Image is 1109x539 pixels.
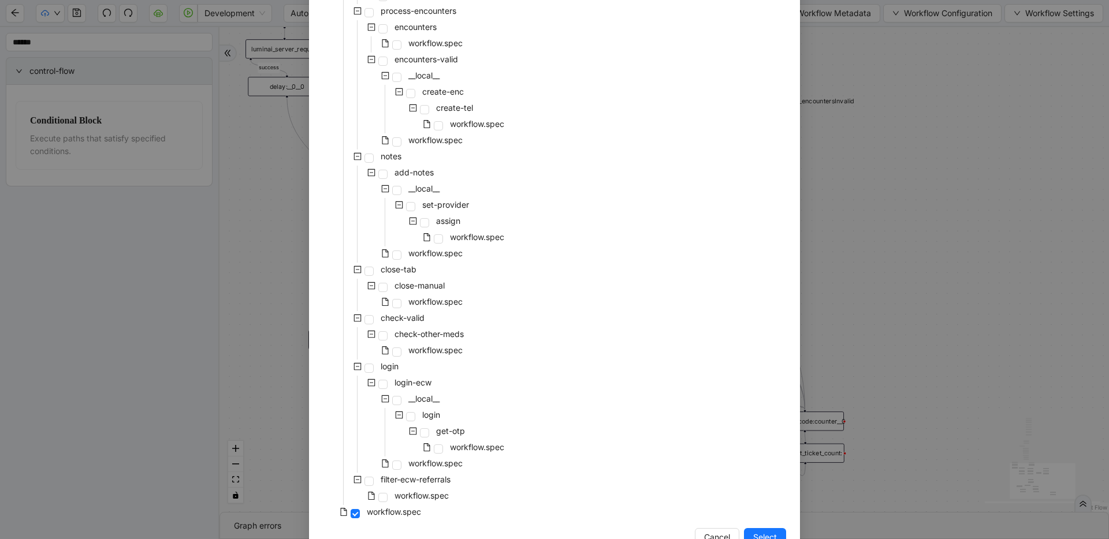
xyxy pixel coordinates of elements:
span: file [381,346,389,354]
span: minus-square [367,330,375,338]
span: minus-square [395,411,403,419]
span: login [378,360,401,373]
span: notes [378,149,404,163]
span: workflow.spec [392,489,451,503]
span: assign [434,214,463,228]
span: close-manual [395,280,445,290]
span: workflow.spec [406,456,465,470]
span: minus-square [381,185,389,193]
span: notes [381,151,401,161]
span: minus-square [409,217,417,225]
span: workflow.spec [448,440,507,454]
span: workflow.spec [406,246,465,260]
span: minus-square [409,427,417,435]
span: close-tab [378,263,419,276]
span: file [423,443,431,451]
span: minus-square [409,104,417,112]
span: workflow.spec [408,38,463,48]
span: workflow.spec [408,297,463,306]
span: create-tel [434,101,475,115]
span: encounters-valid [392,53,460,66]
span: workflow.spec [406,295,465,309]
span: close-manual [392,279,447,293]
span: minus-square [395,88,403,96]
span: file [381,298,389,306]
span: workflow.spec [408,345,463,355]
span: minus-square [353,152,362,160]
span: check-other-meds [395,329,464,339]
span: workflow.spec [364,505,423,519]
span: minus-square [353,314,362,322]
span: minus-square [353,476,362,484]
span: file [367,492,375,500]
span: assign [436,216,460,226]
span: workflow.spec [406,133,465,147]
span: file [340,508,348,516]
span: workflow.spec [450,119,504,129]
span: workflow.spec [450,442,504,452]
span: login-ecw [392,376,434,390]
span: close-tab [381,264,416,274]
span: add-notes [395,167,434,177]
span: file [381,39,389,47]
span: workflow.spec [406,343,465,357]
span: encounters-valid [395,54,458,64]
span: file [423,233,431,241]
span: workflow.spec [367,507,421,516]
span: minus-square [353,362,362,370]
span: __local__ [408,184,440,193]
span: minus-square [367,282,375,290]
span: encounters [395,22,437,32]
span: minus-square [381,72,389,80]
span: __local__ [408,70,440,80]
span: login [420,408,442,422]
span: workflow.spec [408,248,463,258]
span: create-tel [436,103,473,113]
span: minus-square [367,23,375,31]
span: add-notes [392,166,436,179]
span: workflow.spec [395,491,449,500]
span: workflow.spec [448,230,507,244]
span: file [381,459,389,467]
span: __local__ [406,392,442,406]
span: check-other-meds [392,327,466,341]
span: workflow.spec [450,232,504,242]
span: filter-ecw-referrals [378,473,453,486]
span: login [422,410,440,420]
span: set-provider [422,200,469,209]
span: login [381,361,399,371]
span: minus-square [353,265,362,274]
span: workflow.spec [408,135,463,145]
span: login-ecw [395,377,431,387]
span: create-enc [420,85,466,99]
span: workflow.spec [406,36,465,50]
span: create-enc [422,87,464,96]
span: workflow.spec [448,117,507,131]
span: minus-square [395,201,403,209]
span: filter-ecw-referrals [381,474,451,484]
span: check-valid [381,313,425,323]
span: set-provider [420,198,471,212]
span: file [381,249,389,257]
span: minus-square [367,379,375,387]
span: process-encounters [378,4,459,18]
span: minus-square [367,55,375,63]
span: workflow.spec [408,458,463,468]
span: minus-square [367,169,375,177]
span: get-otp [436,426,465,436]
span: get-otp [434,424,467,438]
span: process-encounters [381,6,456,16]
span: file [423,120,431,128]
span: encounters [392,20,439,34]
span: minus-square [381,395,389,403]
span: __local__ [408,394,440,403]
span: minus-square [353,7,362,15]
span: __local__ [406,182,442,196]
span: check-valid [378,311,427,325]
span: __local__ [406,69,442,83]
span: file [381,136,389,144]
